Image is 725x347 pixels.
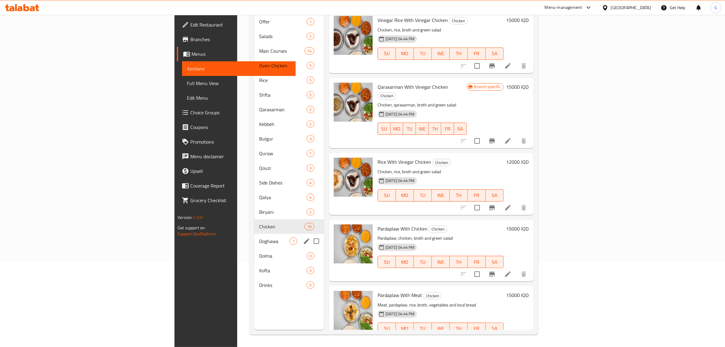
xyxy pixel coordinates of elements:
[307,208,314,216] div: items
[259,164,307,172] span: Qouzi
[307,268,314,274] span: 3
[307,34,314,39] span: 2
[190,167,291,175] span: Upsell
[259,223,304,230] span: Chicken
[177,178,296,193] a: Coverage Report
[396,323,414,335] button: MO
[254,29,324,44] div: Salads2
[516,59,531,73] button: delete
[254,175,324,190] div: Side Dishes4
[259,267,307,274] span: Kofta
[432,323,450,335] button: WE
[468,189,486,202] button: FR
[396,189,414,202] button: MO
[433,159,451,166] span: Chicken
[414,256,432,268] button: TU
[259,77,307,84] span: Rice
[334,83,373,122] img: Qaraxarman With Vinegar Chicken
[432,189,450,202] button: WE
[307,33,314,40] div: items
[254,44,324,58] div: Main Courses14
[429,226,447,233] div: Chicken
[414,323,432,335] button: TU
[307,165,314,171] span: 3
[516,134,531,148] button: delete
[254,102,324,117] div: Qaraxarman2
[307,252,314,259] div: items
[307,179,314,186] div: items
[504,270,512,278] a: Edit menu item
[403,123,416,135] button: TU
[259,62,307,69] span: Oven Chicken
[506,16,529,24] h6: 15000 IQD
[307,19,314,25] span: 1
[182,61,296,76] a: Sections
[307,195,314,200] span: 4
[259,135,307,142] span: Bulgur
[611,4,651,11] div: [GEOGRAPHIC_DATA]
[470,191,483,200] span: FR
[383,311,417,317] span: [DATE] 04:44 PM
[506,291,529,299] h6: 15000 IQD
[378,224,428,233] span: Pardaplaw With Chicken
[406,124,414,133] span: TU
[334,291,373,330] img: Pardaplaw With Meat
[254,14,324,29] div: Offer1
[414,48,432,60] button: TU
[307,253,314,259] span: 0
[304,223,314,230] div: items
[254,249,324,263] div: Dolma0
[383,245,417,250] span: [DATE] 04:44 PM
[378,301,504,309] p: Meat, pardaplaw, rice, broth, vegetables and local bread
[485,200,499,215] button: Branch-specific-item
[307,106,314,113] div: items
[414,189,432,202] button: TU
[456,124,464,133] span: SA
[254,205,324,219] div: Biryani2
[307,150,314,157] div: items
[254,234,324,249] div: Doghawa1edit
[504,204,512,211] a: Edit menu item
[177,149,296,164] a: Menu disclaimer
[259,252,307,259] span: Dolma
[380,49,393,58] span: SU
[431,124,439,133] span: TH
[307,136,314,142] span: 3
[259,238,290,245] span: Doghawa
[380,258,393,267] span: SU
[432,48,450,60] button: WE
[259,18,307,25] div: Offer
[187,94,291,102] span: Edit Menu
[307,164,314,172] div: items
[254,278,324,292] div: Drinks5
[307,77,314,84] div: items
[450,256,468,268] button: TH
[307,91,314,98] div: items
[378,16,448,25] span: Vinegar Rice With Vinegar Chicken
[190,182,291,189] span: Coverage Report
[190,138,291,145] span: Promotions
[307,281,314,289] div: items
[434,49,447,58] span: WE
[302,237,311,246] button: edit
[471,201,484,214] span: Select to update
[254,12,324,295] nav: Menu sections
[471,134,484,147] span: Select to update
[290,238,297,244] span: 1
[504,62,512,70] a: Edit menu item
[187,80,291,87] span: Full Menu View
[383,178,417,184] span: [DATE] 04:44 PM
[259,106,307,113] div: Qaraxarman
[416,324,429,333] span: TU
[378,92,396,99] span: Chicken
[259,208,307,216] span: Biryani
[450,189,468,202] button: TH
[378,92,396,100] div: Chicken
[506,158,529,166] h6: 12000 IQD
[444,124,452,133] span: FR
[177,17,296,32] a: Edit Restaurant
[307,63,314,69] span: 5
[259,281,307,289] span: Drinks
